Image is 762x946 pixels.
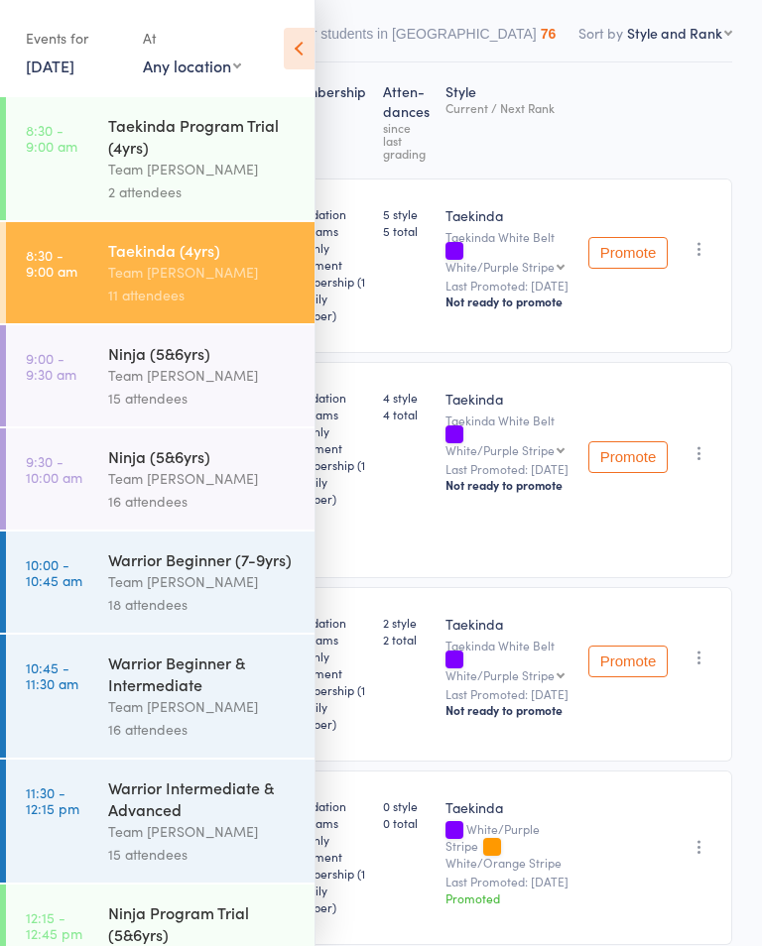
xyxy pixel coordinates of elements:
div: Team [PERSON_NAME] [108,364,298,387]
span: 4 style [383,389,430,406]
div: Foundation Programs Monthly Instalment Membership (1 x family member) [285,389,367,507]
div: White/Purple Stripe [445,260,555,273]
div: 16 attendees [108,718,298,741]
div: 2 attendees [108,180,298,203]
div: since last grading [383,121,430,160]
div: Team [PERSON_NAME] [108,158,298,180]
span: 2 style [383,614,430,631]
div: Taekinda [445,389,572,409]
button: Other students in [GEOGRAPHIC_DATA]76 [282,16,556,61]
div: Ninja (5&6yrs) [108,342,298,364]
div: Team [PERSON_NAME] [108,467,298,490]
span: 5 total [383,222,430,239]
div: Team [PERSON_NAME] [108,261,298,284]
div: Membership [277,71,375,170]
div: Team [PERSON_NAME] [108,570,298,593]
time: 12:15 - 12:45 pm [26,909,82,941]
a: 11:30 -12:15 pmWarrior Intermediate & AdvancedTeam [PERSON_NAME]15 attendees [6,760,315,883]
div: Team [PERSON_NAME] [108,695,298,718]
button: Promote [588,646,668,677]
div: 11 attendees [108,284,298,306]
time: 9:30 - 10:00 am [26,453,82,485]
div: Taekinda [445,797,572,817]
div: Style [438,71,580,170]
time: 8:30 - 9:00 am [26,122,77,154]
div: Not ready to promote [445,477,572,493]
div: Foundation Programs Monthly Instalment Membership (1 x family member) [285,614,367,732]
div: Taekinda White Belt [445,639,572,681]
div: Taekinda White Belt [445,230,572,273]
span: 4 total [383,406,430,422]
div: Foundation Programs Monthly Instalment Membership (1 x family member) [285,797,367,915]
div: Taekinda (4yrs) [108,239,298,261]
div: Any location [143,55,241,76]
div: Ninja (5&6yrs) [108,445,298,467]
div: Warrior Beginner (7-9yrs) [108,548,298,570]
span: White/Orange Stripe [445,854,562,871]
div: Not ready to promote [445,294,572,309]
a: 10:45 -11:30 amWarrior Beginner & IntermediateTeam [PERSON_NAME]16 attendees [6,635,315,758]
div: 76 [541,26,557,42]
div: 15 attendees [108,843,298,866]
div: Not ready to promote [445,702,572,718]
div: Atten­dances [375,71,438,170]
time: 10:00 - 10:45 am [26,556,82,588]
div: Promoted [445,889,572,906]
small: Last Promoted: [DATE] [445,279,572,293]
div: 15 attendees [108,387,298,410]
time: 8:30 - 9:00 am [26,247,77,279]
div: Ninja Program Trial (5&6yrs) [108,901,298,945]
div: 16 attendees [108,490,298,513]
a: 8:30 -9:00 amTaekinda (4yrs)Team [PERSON_NAME]11 attendees [6,222,315,323]
span: 2 total [383,631,430,648]
small: Last Promoted: [DATE] [445,687,572,701]
div: Taekinda White Belt [445,414,572,456]
a: 9:30 -10:00 amNinja (5&6yrs)Team [PERSON_NAME]16 attendees [6,428,315,530]
a: [DATE] [26,55,74,76]
span: 5 style [383,205,430,222]
span: 0 style [383,797,430,814]
button: Promote [588,441,668,473]
small: Last Promoted: [DATE] [445,462,572,476]
div: 18 attendees [108,593,298,616]
div: Current / Next Rank [445,101,572,114]
div: Team [PERSON_NAME] [108,820,298,843]
div: At [143,22,241,55]
div: White/Purple Stripe [445,443,555,456]
div: Style and Rank [627,23,722,43]
a: 10:00 -10:45 amWarrior Beginner (7-9yrs)Team [PERSON_NAME]18 attendees [6,532,315,633]
button: Promote [588,237,668,269]
div: White/Purple Stripe [445,668,555,681]
small: Last Promoted: [DATE] [445,875,572,888]
time: 9:00 - 9:30 am [26,350,76,382]
time: 10:45 - 11:30 am [26,659,78,691]
div: Taekinda [445,205,572,225]
label: Sort by [578,23,623,43]
div: Taekinda [445,614,572,634]
div: Taekinda Program Trial (4yrs) [108,114,298,158]
time: 11:30 - 12:15 pm [26,784,79,816]
div: Foundation Programs Monthly Instalment Membership (1 x family member) [285,205,367,323]
a: 8:30 -9:00 amTaekinda Program Trial (4yrs)Team [PERSON_NAME]2 attendees [6,97,315,220]
div: Events for [26,22,123,55]
div: White/Purple Stripe [445,822,572,869]
div: Warrior Beginner & Intermediate [108,651,298,695]
span: 0 total [383,814,430,831]
a: 9:00 -9:30 amNinja (5&6yrs)Team [PERSON_NAME]15 attendees [6,325,315,426]
div: Warrior Intermediate & Advanced [108,776,298,820]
